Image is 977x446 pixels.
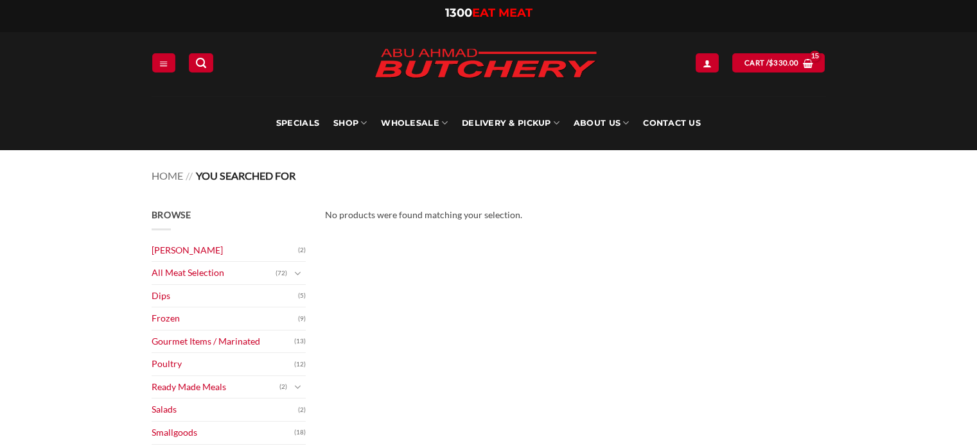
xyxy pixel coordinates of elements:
[325,208,826,223] div: No products were found matching your selection.
[186,169,193,182] span: //
[732,53,825,72] a: View cart
[364,40,608,89] img: Abu Ahmad Butchery
[294,423,306,442] span: (18)
[152,376,279,399] a: Ready Made Meals
[769,58,798,67] bdi: 330.00
[152,169,183,182] a: Home
[196,169,295,182] span: You searched for
[290,266,306,280] button: Toggle
[152,53,175,72] a: Menu
[152,285,298,307] a: Dips
[152,399,298,421] a: Salads
[462,96,559,150] a: Delivery & Pickup
[298,309,306,329] span: (9)
[152,262,276,284] a: All Meat Selection
[298,286,306,305] span: (5)
[574,96,629,150] a: About Us
[189,53,213,72] a: Search
[472,6,533,20] span: EAT MEAT
[696,53,719,72] a: Login
[643,96,701,150] a: Contact Us
[276,96,319,150] a: Specials
[333,96,367,150] a: SHOP
[152,209,191,220] span: Browse
[744,57,798,69] span: Cart /
[769,57,773,69] span: $
[294,355,306,374] span: (12)
[279,377,287,397] span: (2)
[445,6,472,20] span: 1300
[381,96,448,150] a: Wholesale
[290,380,306,394] button: Toggle
[298,241,306,260] span: (2)
[152,422,294,444] a: Smallgoods
[294,332,306,351] span: (13)
[445,6,533,20] a: 1300EAT MEAT
[276,264,287,283] span: (72)
[152,307,298,330] a: Frozen
[152,353,294,375] a: Poultry
[152,239,298,262] a: [PERSON_NAME]
[298,400,306,420] span: (2)
[152,330,294,353] a: Gourmet Items / Marinated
